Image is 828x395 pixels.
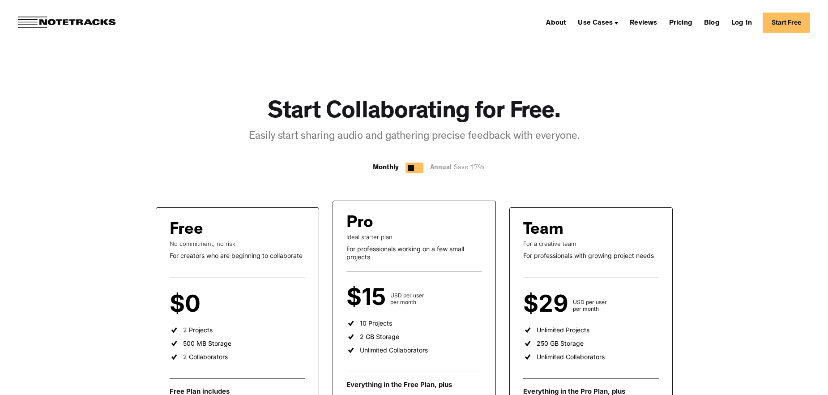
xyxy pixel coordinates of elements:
[346,289,390,305] div: $15
[700,15,723,30] a: Blog
[537,339,584,348] div: 250 GB Storage
[523,252,659,260] div: For professionals with growing project needs
[360,319,392,327] div: 10 Projects
[170,252,305,260] div: For creators who are beginning to collaborate
[268,99,561,128] h1: Start Collaborating for Free.
[346,233,482,240] div: Ideal starter plan
[183,339,231,348] div: 500 MB Storage
[346,245,482,261] div: For professionals working on a few small projects
[763,13,810,33] a: Start Free
[360,346,428,354] div: Unlimited Collaborators
[452,165,484,172] span: Save 17%
[390,292,424,305] div: USD per user per month
[574,15,622,30] div: Use Cases
[728,15,755,30] a: Log In
[183,353,228,361] div: 2 Collaborators
[170,240,305,247] div: No commitment, no risk
[373,163,399,173] div: Monthly
[537,326,589,334] div: Unlimited Projects
[542,15,570,30] a: About
[523,296,573,312] div: $29
[360,333,399,341] div: 2 GB Storage
[170,296,205,312] div: $0
[523,221,563,240] div: Team
[205,299,231,312] div: per user per month
[346,215,373,233] div: Pro
[170,221,203,240] div: Free
[578,20,613,27] div: Use Cases
[430,163,489,174] div: Annual
[666,15,696,30] a: Pricing
[249,129,580,145] div: Easily start sharing audio and gathering precise feedback with everyone.
[626,15,661,30] a: Reviews
[523,240,659,247] div: For a creative team
[573,299,607,312] div: USD per user per month
[346,380,482,389] div: Everything in the Free Plan, plus
[537,353,605,361] div: Unlimited Collaborators
[183,326,213,334] div: 2 Projects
